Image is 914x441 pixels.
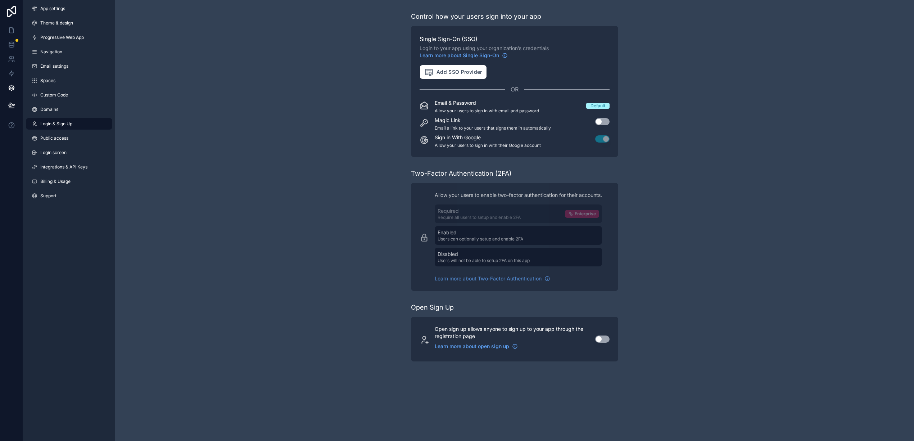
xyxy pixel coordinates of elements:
a: Login & Sign Up [26,118,112,130]
button: Add SSO Provider [420,65,487,79]
span: Billing & Usage [40,179,71,184]
a: Support [26,190,112,202]
span: Learn more about Single Sign-On [420,52,499,59]
p: Sign in With Google [435,134,541,141]
span: Custom Code [40,92,68,98]
span: Login & Sign Up [40,121,72,127]
p: Allow your users to sign in with their Google account [435,143,541,148]
a: Custom Code [26,89,112,101]
a: Public access [26,132,112,144]
span: Support [40,193,56,199]
div: Open Sign Up [411,302,454,312]
a: Learn more about Single Sign-On [420,52,508,59]
span: Learn more about open sign up [435,343,509,350]
span: Spaces [40,78,55,84]
a: Learn more about Two-Factor Authentication [435,275,550,282]
p: Allow your users to enable two-factor authentication for their accounts. [435,192,602,199]
p: Email a link to your users that signs them in automatically [435,125,551,131]
a: Progressive Web App [26,32,112,43]
p: Magic Link [435,117,551,124]
span: App settings [40,6,65,12]
span: OR [511,85,519,94]
p: Enabled [438,229,523,236]
a: Login screen [26,147,112,158]
span: Add SSO Provider [424,67,482,77]
a: Email settings [26,60,112,72]
span: Public access [40,135,68,141]
span: Single Sign-On (SSO) [420,35,610,43]
p: Email & Password [435,99,539,107]
span: Login screen [40,150,67,156]
a: Navigation [26,46,112,58]
div: Control how your users sign into your app [411,12,541,22]
span: Domains [40,107,58,112]
a: Learn more about open sign up [435,343,518,350]
a: Integrations & API Keys [26,161,112,173]
span: Email settings [40,63,68,69]
div: Two-Factor Authentication (2FA) [411,168,512,179]
p: Required [438,207,521,215]
a: App settings [26,3,112,14]
span: Login to your app using your organization’s credentials [420,45,610,59]
span: Learn more about Two-Factor Authentication [435,275,542,282]
p: Users can optionally setup and enable 2FA [438,236,523,242]
p: Users will not be able to setup 2FA on this app [438,258,530,264]
span: Enterprise [575,211,596,217]
p: Allow your users to sign in with email and password [435,108,539,114]
a: Billing & Usage [26,176,112,187]
span: Integrations & API Keys [40,164,87,170]
p: Open sign up allows anyone to sign up to your app through the registration page [435,325,587,340]
p: Require all users to setup and enable 2FA [438,215,521,220]
a: Theme & design [26,17,112,29]
a: Domains [26,104,112,115]
p: Disabled [438,251,530,258]
div: Default [591,103,605,109]
a: Spaces [26,75,112,86]
span: Navigation [40,49,62,55]
span: Progressive Web App [40,35,84,40]
span: Theme & design [40,20,73,26]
